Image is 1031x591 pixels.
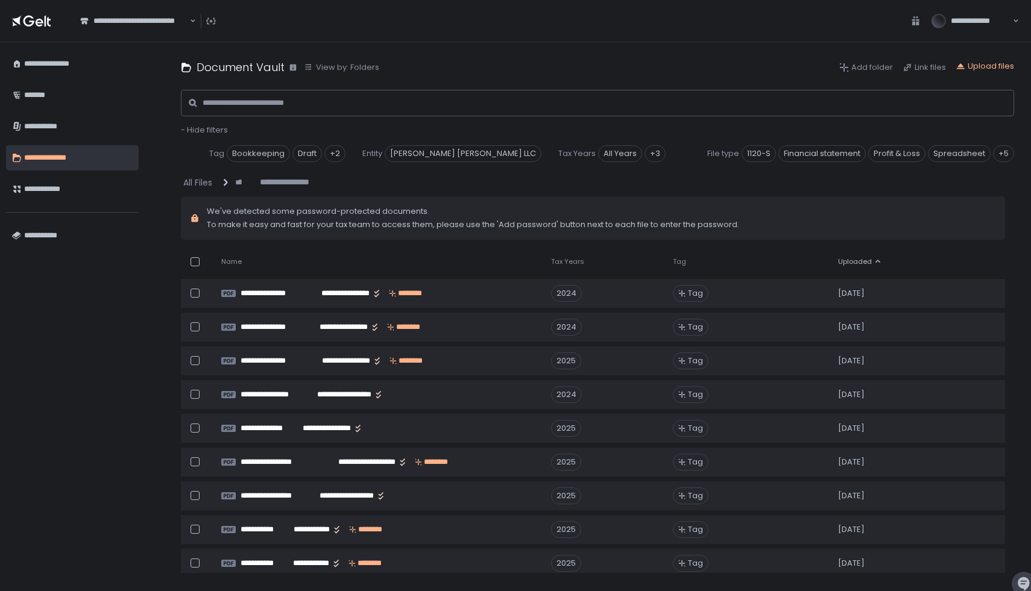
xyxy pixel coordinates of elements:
[688,355,703,366] span: Tag
[551,386,582,403] div: 2024
[551,420,581,437] div: 2025
[688,423,703,434] span: Tag
[181,124,228,136] span: - Hide filters
[838,322,865,333] span: [DATE]
[207,206,739,217] span: We've detected some password-protected documents.
[688,457,703,467] span: Tag
[183,177,212,189] div: All Files
[551,257,584,266] span: Tax Years
[688,558,703,569] span: Tag
[838,524,865,535] span: [DATE]
[551,352,581,369] div: 2025
[188,15,189,27] input: Search for option
[778,145,866,162] span: Financial statement
[838,423,865,434] span: [DATE]
[362,148,382,159] span: Entity
[227,145,290,162] span: Bookkeeping
[868,145,925,162] span: Profit & Loss
[72,8,196,34] div: Search for option
[838,490,865,501] span: [DATE]
[673,257,686,266] span: Tag
[688,389,703,400] span: Tag
[221,257,242,266] span: Name
[993,145,1014,162] div: +5
[551,521,581,538] div: 2025
[838,288,865,299] span: [DATE]
[742,145,776,162] span: 1120-S
[207,219,739,230] span: To make it easy and fast for your tax team to access them, please use the 'Add password' button n...
[598,145,642,162] span: All Years
[551,555,581,572] div: 2025
[688,288,703,299] span: Tag
[324,145,345,162] div: +2
[928,145,991,162] span: Spreadsheet
[688,524,703,535] span: Tag
[181,125,228,136] button: - Hide filters
[551,319,582,336] div: 2024
[183,177,215,189] button: All Files
[558,148,596,159] span: Tax Years
[838,257,872,266] span: Uploaded
[209,148,224,159] span: Tag
[903,62,946,73] button: Link files
[839,62,893,73] button: Add folder
[838,355,865,366] span: [DATE]
[645,145,666,162] div: +3
[292,145,322,162] span: Draft
[688,490,703,501] span: Tag
[838,389,865,400] span: [DATE]
[838,558,865,569] span: [DATE]
[688,322,703,333] span: Tag
[304,62,379,73] button: View by: Folders
[838,457,865,467] span: [DATE]
[551,285,582,302] div: 2024
[707,148,739,159] span: File type
[551,454,581,471] div: 2025
[385,145,541,162] span: [PERSON_NAME] [PERSON_NAME] LLC
[551,487,581,504] div: 2025
[956,61,1014,72] button: Upload files
[197,59,285,75] h1: Document Vault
